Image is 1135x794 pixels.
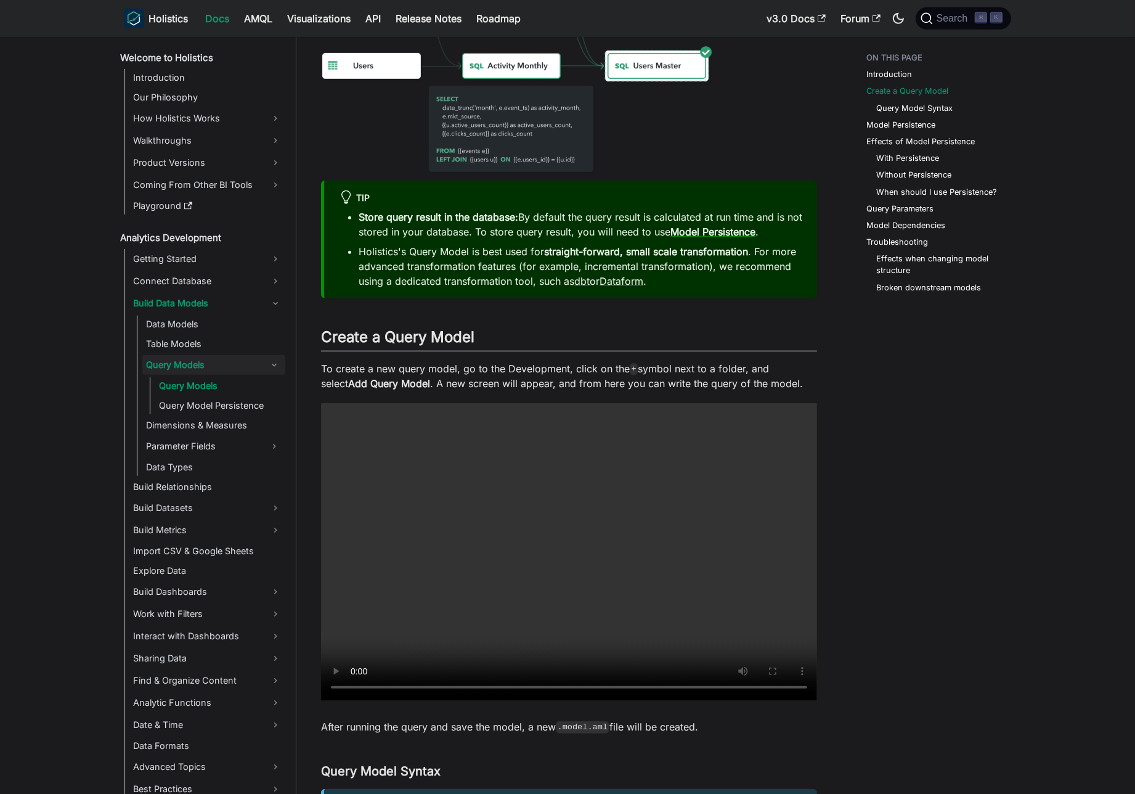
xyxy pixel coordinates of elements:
[142,459,285,476] a: Data Types
[116,229,285,247] a: Analytics Development
[321,361,817,391] p: To create a new query model, go to the Development, click on the symbol next to a folder, and sel...
[866,236,928,248] a: Troubleshooting
[348,377,430,390] strong: Add Query Model
[129,131,285,150] a: Walkthroughs
[866,119,935,131] a: Model Persistence
[116,49,285,67] a: Welcome to Holistics
[975,12,987,23] kbd: ⌘
[124,9,144,28] img: Holistics
[866,203,934,215] a: Query Parameters
[129,582,285,602] a: Build Dashboards
[142,436,263,456] a: Parameter Fields
[142,335,285,353] a: Table Models
[129,693,285,713] a: Analytic Functions
[339,190,802,207] div: tip
[129,757,285,777] a: Advanced Topics
[129,249,285,269] a: Getting Started
[129,89,285,106] a: Our Philosophy
[866,136,975,147] a: Effects of Model Persistence
[833,9,888,28] a: Forum
[600,275,643,287] a: Dataform
[129,737,285,755] a: Data Formats
[129,604,285,624] a: Work with Filters
[876,102,953,114] a: Query Model Syntax
[359,244,802,289] li: Holistics's Query Model is best used for . For more advanced transformation features (for example...
[129,542,285,560] a: Import CSV & Google Sheets
[321,719,817,734] p: After running the query and save the model, a new file will be created.
[321,764,817,779] h3: Query Model Syntax
[129,562,285,579] a: Explore Data
[112,37,296,794] nav: Docs sidebar
[556,721,609,734] code: .model.aml
[876,253,999,276] a: Effects when changing model structure
[263,436,285,456] button: Expand sidebar category 'Parameter Fields'
[198,9,237,28] a: Docs
[155,397,285,414] a: Query Model Persistence
[469,9,528,28] a: Roadmap
[237,9,280,28] a: AMQL
[359,210,802,239] li: By default the query result is calculated at run time and is not stored in your database. To stor...
[142,417,285,434] a: Dimensions & Measures
[670,226,755,238] a: Model Persistence
[129,498,285,518] a: Build Datasets
[990,12,1003,23] kbd: K
[129,69,285,86] a: Introduction
[129,293,285,313] a: Build Data Models
[129,153,285,173] a: Product Versions
[321,403,817,701] video: Your browser does not support embedding video, but you can .
[129,626,285,646] a: Interact with Dashboards
[866,85,948,97] a: Create a Query Model
[321,328,817,351] h2: Create a Query Model
[759,9,833,28] a: v3.0 Docs
[866,68,912,80] a: Introduction
[388,9,469,28] a: Release Notes
[129,175,285,195] a: Coming From Other BI Tools
[916,7,1011,30] button: Search (Command+K)
[574,275,590,287] a: dbt
[889,9,908,28] button: Switch between dark and light mode (currently dark mode)
[359,211,518,223] strong: Store query result in the database:
[866,219,945,231] a: Model Dependencies
[124,9,188,28] a: HolisticsHolistics
[876,282,981,293] a: Broken downstream models
[358,9,388,28] a: API
[142,316,285,333] a: Data Models
[280,9,358,28] a: Visualizations
[933,13,975,24] span: Search
[876,152,939,164] a: With Persistence
[148,11,188,26] b: Holistics
[876,186,997,198] a: When should I use Persistence?
[129,478,285,496] a: Build Relationships
[129,197,285,215] a: Playground
[155,377,285,395] a: Query Models
[129,715,285,735] a: Date & Time
[129,671,285,690] a: Find & Organize Content
[129,520,285,540] a: Build Metrics
[544,245,748,258] strong: straight-forward, small scale transformation
[142,355,263,375] a: Query Models
[876,169,951,181] a: Without Persistence
[129,108,285,128] a: How Holistics Works
[630,363,638,375] code: +
[263,355,285,375] button: Collapse sidebar category 'Query Models'
[129,271,285,291] a: Connect Database
[129,649,285,668] a: Sharing Data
